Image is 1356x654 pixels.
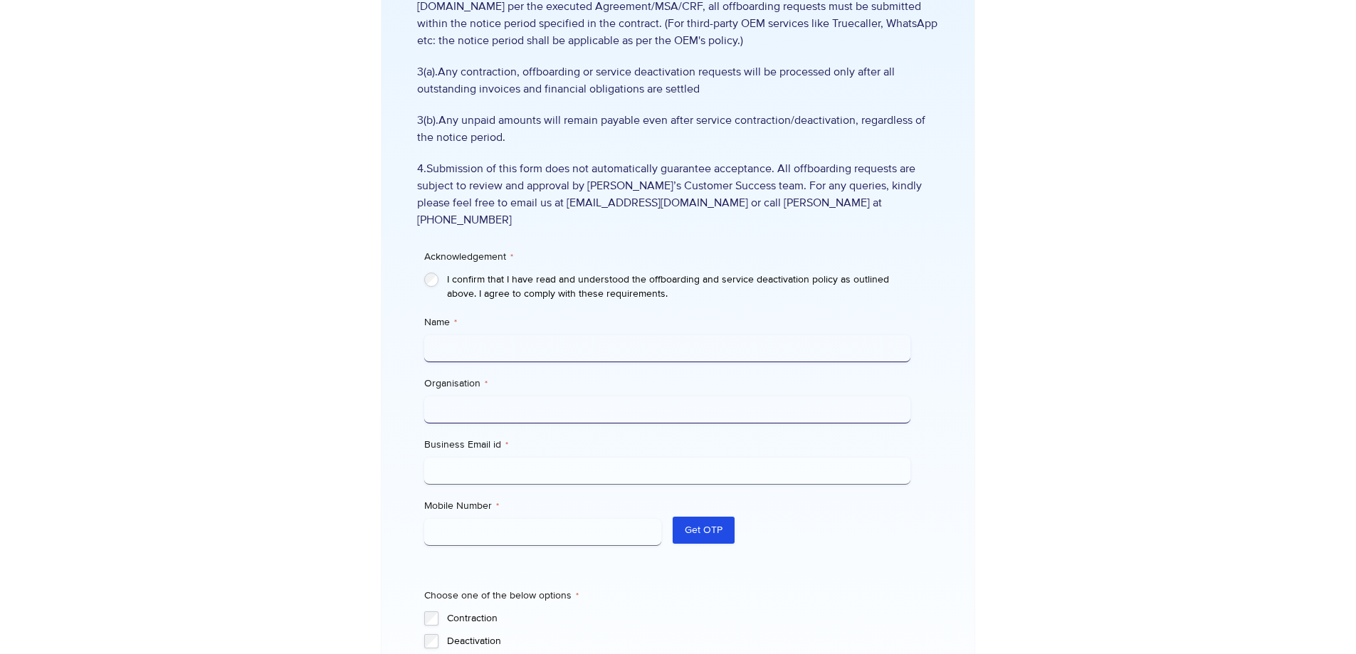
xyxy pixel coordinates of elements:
label: Deactivation [447,634,910,648]
label: I confirm that I have read and understood the offboarding and service deactivation policy as outl... [447,273,910,301]
label: Name [424,315,910,329]
span: 3(b).Any unpaid amounts will remain payable even after service contraction/deactivation, regardle... [417,112,939,146]
legend: Choose one of the below options [424,589,579,603]
label: Organisation [424,376,910,391]
legend: Acknowledgement [424,250,513,264]
span: 4.Submission of this form does not automatically guarantee acceptance. All offboarding requests a... [417,160,939,228]
label: Contraction [447,611,910,626]
span: 3(a).Any contraction, offboarding or service deactivation requests will be processed only after a... [417,63,939,97]
button: Get OTP [673,517,735,544]
label: Business Email id [424,438,910,452]
label: Mobile Number [424,499,662,513]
